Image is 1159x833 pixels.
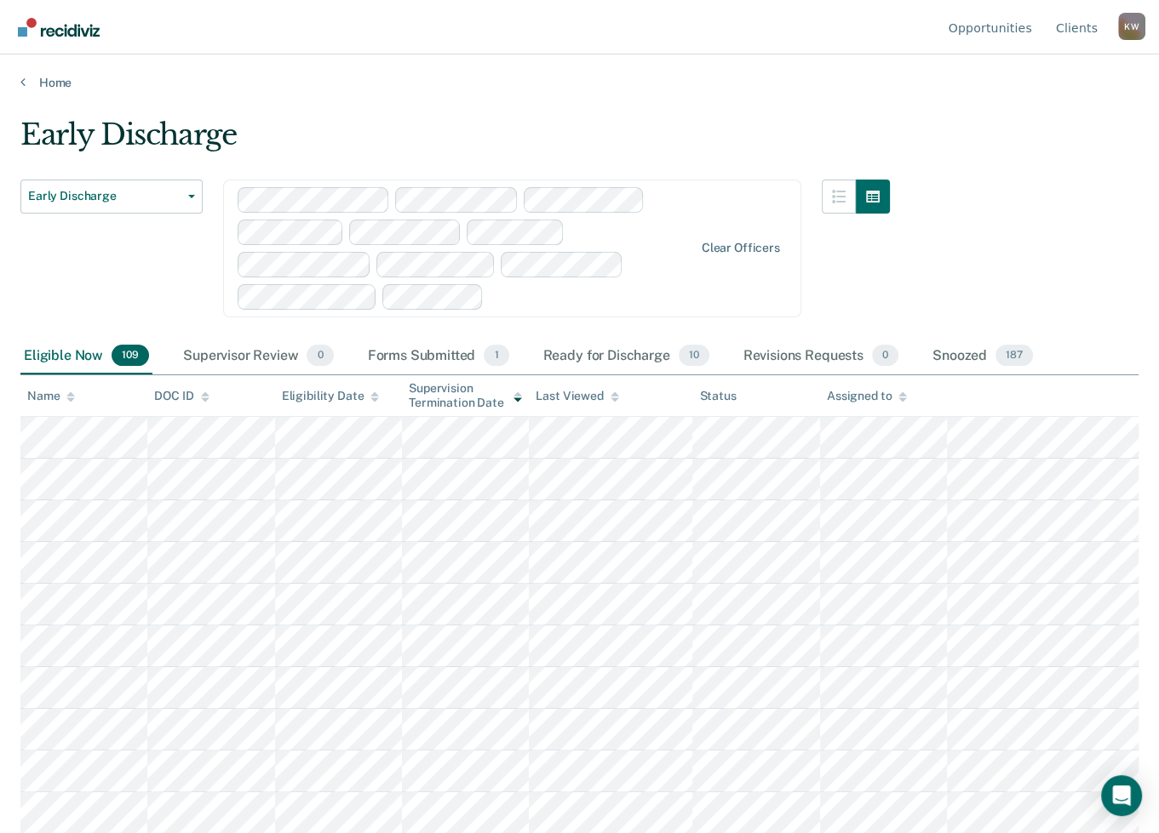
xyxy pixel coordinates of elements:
[484,345,508,367] span: 1
[740,338,902,375] div: Revisions Requests0
[827,389,907,403] div: Assigned to
[699,389,736,403] div: Status
[282,389,380,403] div: Eligibility Date
[154,389,209,403] div: DOC ID
[20,75,1139,90] a: Home
[180,338,337,375] div: Supervisor Review0
[540,338,713,375] div: Ready for Discharge10
[364,338,513,375] div: Forms Submitted1
[929,338,1036,375] div: Snoozed187
[307,345,333,367] span: 0
[18,18,100,37] img: Recidiviz
[995,345,1033,367] span: 187
[1118,13,1145,40] div: K W
[679,345,709,367] span: 10
[20,180,203,214] button: Early Discharge
[872,345,898,367] span: 0
[20,338,152,375] div: Eligible Now109
[20,117,890,166] div: Early Discharge
[409,381,522,410] div: Supervision Termination Date
[1101,775,1142,816] div: Open Intercom Messenger
[27,389,75,403] div: Name
[1118,13,1145,40] button: Profile dropdown button
[702,241,780,255] div: Clear officers
[28,189,181,203] span: Early Discharge
[536,389,618,403] div: Last Viewed
[112,345,149,367] span: 109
